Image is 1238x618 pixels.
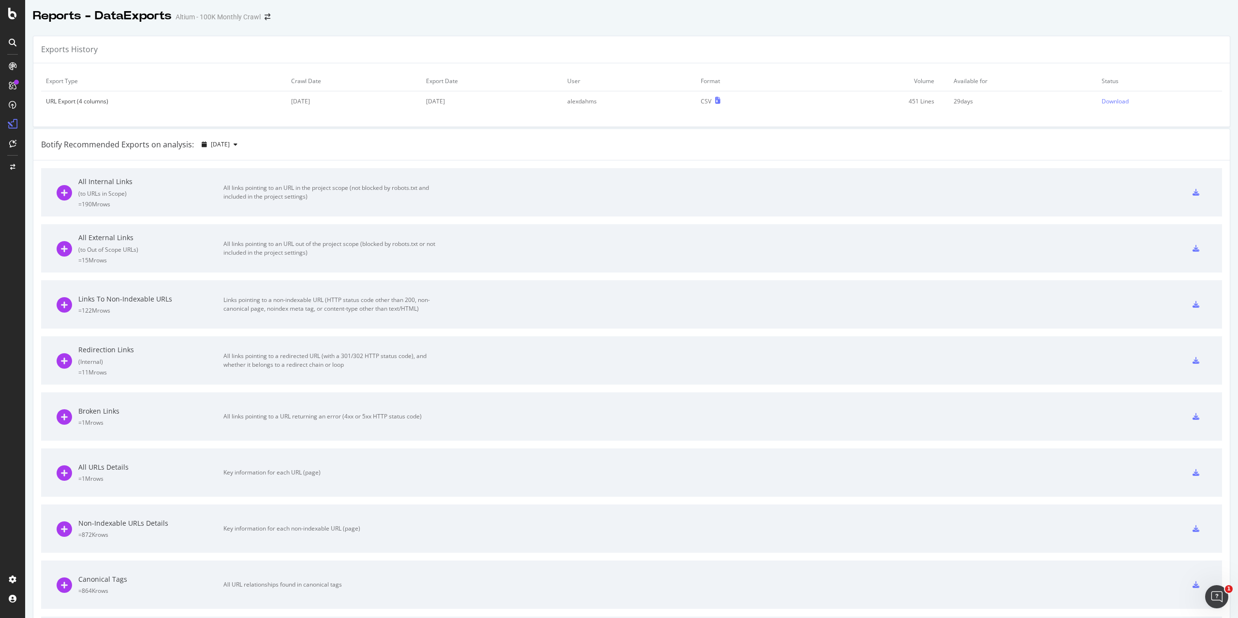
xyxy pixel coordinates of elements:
[78,462,223,472] div: All URLs Details
[78,531,223,539] div: = 872K rows
[421,91,562,112] td: [DATE]
[78,368,223,376] div: = 11M rows
[78,200,223,208] div: = 190M rows
[796,91,949,112] td: 451 Lines
[78,518,223,528] div: Non-Indexable URLs Details
[78,345,223,355] div: Redirection Links
[1193,413,1199,420] div: csv-export
[1102,97,1217,105] a: Download
[562,71,695,91] td: User
[286,71,421,91] td: Crawl Date
[1193,245,1199,252] div: csv-export
[78,256,223,264] div: = 15M rows
[223,184,441,201] div: All links pointing to an URL in the project scope (not blocked by robots.txt and included in the ...
[78,587,223,595] div: = 864K rows
[78,245,223,254] div: ( to Out of Scope URLs )
[78,306,223,315] div: = 122M rows
[696,71,796,91] td: Format
[421,71,562,91] td: Export Date
[78,189,223,198] div: ( to URLs in Scope )
[41,139,194,150] div: Botify Recommended Exports on analysis:
[78,177,223,187] div: All Internal Links
[223,524,441,533] div: Key information for each non-indexable URL (page)
[198,137,241,152] button: [DATE]
[1102,97,1129,105] div: Download
[1193,581,1199,588] div: csv-export
[701,97,711,105] div: CSV
[78,294,223,304] div: Links To Non-Indexable URLs
[41,44,98,55] div: Exports History
[78,418,223,427] div: = 1M rows
[211,140,230,148] span: 2025 Aug. 9th
[1225,585,1233,593] span: 1
[223,352,441,369] div: All links pointing to a redirected URL (with a 301/302 HTTP status code), and whether it belongs ...
[223,580,441,589] div: All URL relationships found in canonical tags
[1193,189,1199,196] div: csv-export
[286,91,421,112] td: [DATE]
[223,296,441,313] div: Links pointing to a non-indexable URL (HTTP status code other than 200, non-canonical page, noind...
[78,474,223,483] div: = 1M rows
[41,71,286,91] td: Export Type
[1097,71,1222,91] td: Status
[1193,357,1199,364] div: csv-export
[949,91,1097,112] td: 29 days
[1193,301,1199,308] div: csv-export
[78,358,223,366] div: ( Internal )
[78,233,223,243] div: All External Links
[223,412,441,421] div: All links pointing to a URL returning an error (4xx or 5xx HTTP status code)
[78,406,223,416] div: Broken Links
[46,97,281,105] div: URL Export (4 columns)
[949,71,1097,91] td: Available for
[265,14,270,20] div: arrow-right-arrow-left
[1205,585,1228,608] iframe: Intercom live chat
[796,71,949,91] td: Volume
[33,8,172,24] div: Reports - DataExports
[78,575,223,584] div: Canonical Tags
[1193,525,1199,532] div: csv-export
[223,468,441,477] div: Key information for each URL (page)
[562,91,695,112] td: alexdahms
[176,12,261,22] div: Altium - 100K Monthly Crawl
[1193,469,1199,476] div: csv-export
[223,240,441,257] div: All links pointing to an URL out of the project scope (blocked by robots.txt or not included in t...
